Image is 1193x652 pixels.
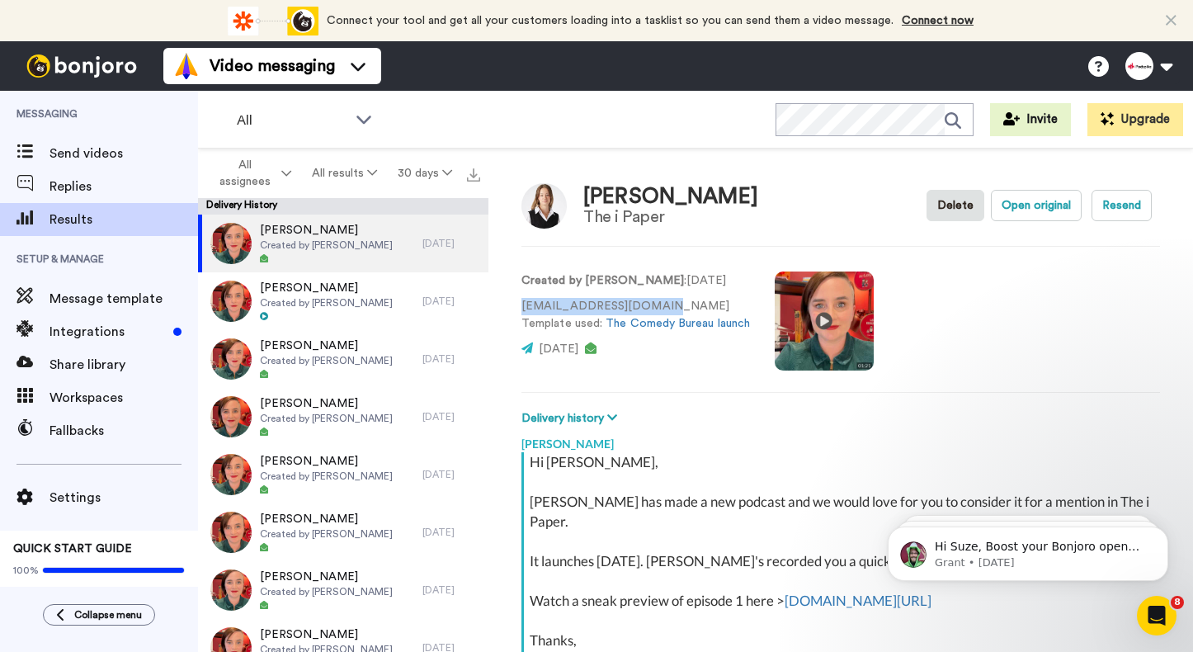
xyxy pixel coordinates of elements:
span: [PERSON_NAME] [260,280,393,296]
div: [DATE] [422,583,480,597]
span: Settings [50,488,198,508]
img: bj-logo-header-white.svg [20,54,144,78]
button: Collapse menu [43,604,155,626]
span: 100% [13,564,39,577]
span: Created by [PERSON_NAME] [260,239,393,252]
span: [PERSON_NAME] [260,453,393,470]
div: [DATE] [422,237,480,250]
p: : [DATE] [521,272,750,290]
div: [PERSON_NAME] [583,185,758,209]
span: Integrations [50,322,167,342]
a: [DOMAIN_NAME][URL] [785,592,931,609]
span: Created by [PERSON_NAME] [260,585,393,598]
span: [DATE] [539,343,578,355]
button: Upgrade [1087,103,1183,136]
span: 8 [1171,596,1184,609]
span: [PERSON_NAME] [260,338,393,354]
span: Results [50,210,198,229]
a: [PERSON_NAME]Created by [PERSON_NAME][DATE] [198,503,488,561]
span: All [237,111,347,130]
img: Image of Eleanor Peake [521,183,567,229]
img: vm-color.svg [173,53,200,79]
div: Delivery History [198,198,488,215]
img: 1feb78b1-84fd-4d44-ad42-d905db41f1b4-thumb.jpg [210,281,252,322]
span: Created by [PERSON_NAME] [260,527,393,541]
span: Connect your tool and get all your customers loading into a tasklist so you can send them a video... [327,15,894,26]
button: All results [302,158,388,188]
button: Open original [991,190,1082,221]
span: [PERSON_NAME] [260,569,393,585]
button: Invite [990,103,1071,136]
button: Delete [927,190,984,221]
a: [PERSON_NAME]Created by [PERSON_NAME][DATE] [198,215,488,272]
span: Video messaging [210,54,335,78]
span: Share library [50,355,198,375]
button: All assignees [201,150,302,196]
button: Resend [1092,190,1152,221]
span: Created by [PERSON_NAME] [260,354,393,367]
button: Delivery history [521,409,622,428]
img: 90a71114-3bec-4451-a2b5-69c97fb59f6a-thumb.jpg [210,338,252,380]
a: [PERSON_NAME]Created by [PERSON_NAME][DATE] [198,330,488,388]
span: [PERSON_NAME] [260,395,393,412]
a: [PERSON_NAME]Created by [PERSON_NAME][DATE] [198,446,488,503]
span: Created by [PERSON_NAME] [260,412,393,425]
img: b0057953-d42d-4f0d-88e6-f493b0f295d7-thumb.jpg [210,396,252,437]
button: Export all results that match these filters now. [462,161,485,186]
img: 3cd20276-60d7-40ba-942a-6c43f347beba-thumb.jpg [210,454,252,495]
img: d2633523-9c7e-40a2-8613-d2dcf5a49152-thumb.jpg [210,223,252,264]
div: animation [228,7,318,35]
div: [DATE] [422,352,480,366]
span: Workspaces [50,388,198,408]
img: edd935db-a267-4c1a-9d3c-e441095ecc58-thumb.jpg [210,512,252,553]
span: All assignees [211,157,278,190]
div: [DATE] [422,526,480,539]
a: [PERSON_NAME]Created by [PERSON_NAME][DATE] [198,561,488,619]
a: [PERSON_NAME]Created by [PERSON_NAME][DATE] [198,388,488,446]
span: Collapse menu [74,608,142,621]
div: [DATE] [422,295,480,308]
span: Replies [50,177,198,196]
span: Message template [50,289,198,309]
a: Connect now [902,15,974,26]
div: [PERSON_NAME] [521,428,1160,452]
span: [PERSON_NAME] [260,222,393,239]
iframe: Intercom notifications message [863,492,1193,607]
span: QUICK START GUIDE [13,543,132,555]
span: Created by [PERSON_NAME] [260,470,393,483]
img: f7da1918-f961-4048-ae64-c5bd3d3c776c-thumb.jpg [210,569,252,611]
img: export.svg [467,168,480,182]
span: Send videos [50,144,198,163]
strong: Created by [PERSON_NAME] [521,275,684,286]
div: [DATE] [422,410,480,423]
span: [PERSON_NAME] [260,626,393,643]
button: 30 days [387,158,462,188]
span: Fallbacks [50,421,198,441]
a: [PERSON_NAME]Created by [PERSON_NAME][DATE] [198,272,488,330]
div: The i Paper [583,208,758,226]
p: [EMAIL_ADDRESS][DOMAIN_NAME] Template used: [521,298,750,333]
iframe: Intercom live chat [1137,596,1176,635]
div: [DATE] [422,468,480,481]
a: The Comedy Bureau launch [606,318,750,329]
span: Created by [PERSON_NAME] [260,296,393,309]
span: [PERSON_NAME] [260,511,393,527]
